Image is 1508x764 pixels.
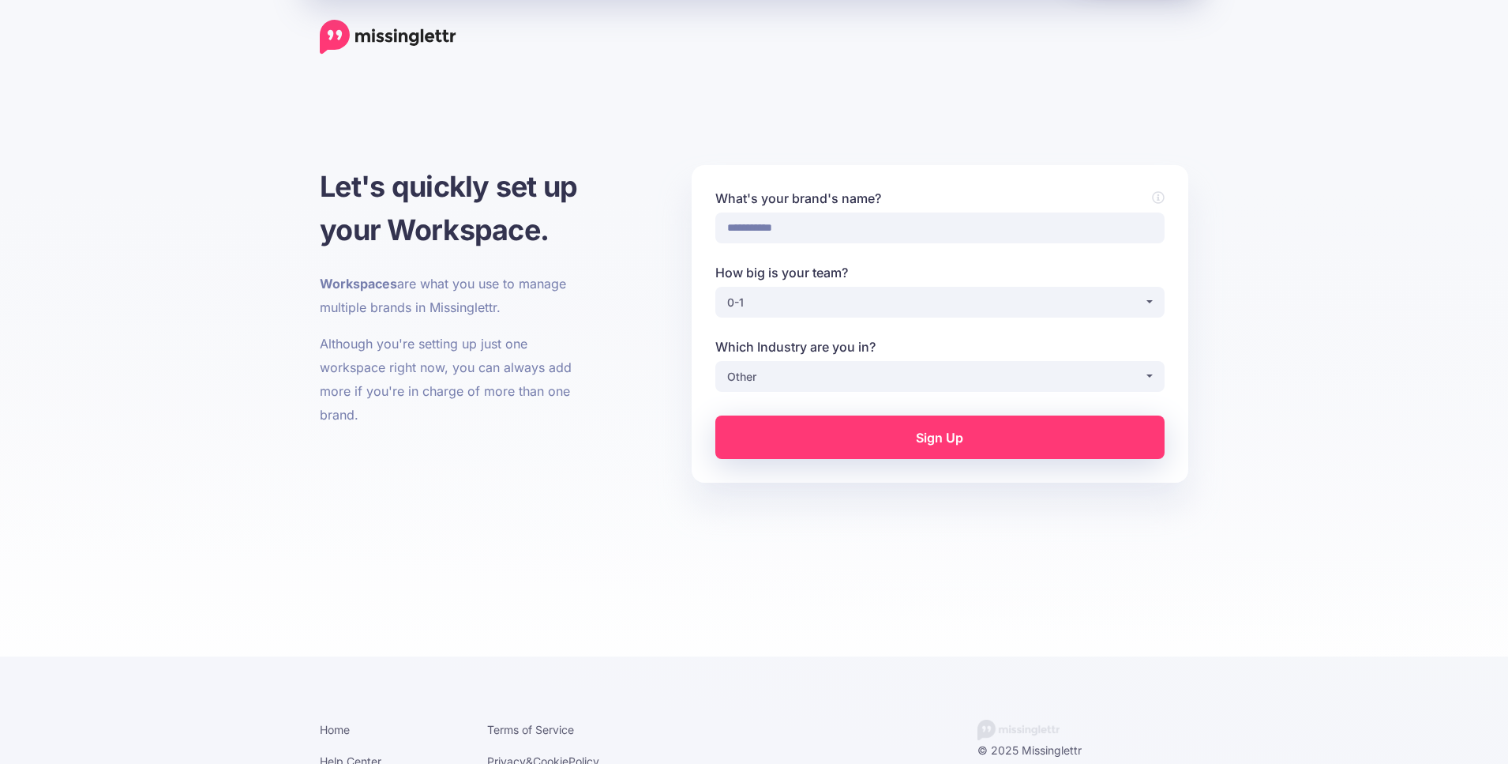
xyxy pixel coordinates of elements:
[715,416,1165,459] a: Sign Up
[320,276,397,292] b: Workspaces
[715,263,1165,282] label: How big is your team?
[727,367,1144,386] div: Other
[487,723,574,736] a: Terms of Service
[715,337,1165,356] label: Which Industry are you in?
[715,287,1165,318] button: 0-1
[320,723,350,736] a: Home
[715,189,1165,208] label: What's your brand's name?
[320,20,456,55] a: Home
[977,740,1201,760] div: © 2025 Missinglettr
[320,165,594,252] h1: Let's quickly set up your Workspace.
[320,332,594,427] p: Although you're setting up just one workspace right now, you can always add more if you're in cha...
[727,293,1144,312] div: 0-1
[715,361,1165,392] button: Other
[320,272,594,319] p: are what you use to manage multiple brands in Missinglettr.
